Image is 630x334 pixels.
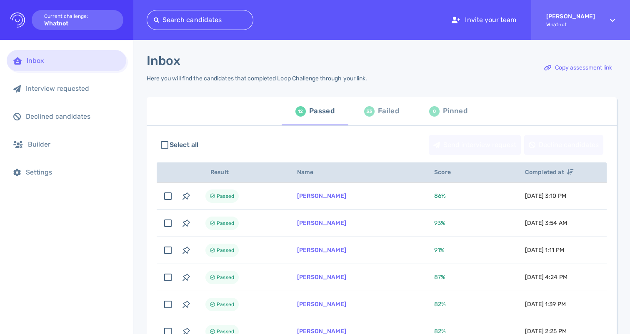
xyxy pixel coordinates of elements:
div: 33 [364,106,375,117]
div: Pinned [443,105,467,117]
div: Inbox [27,57,120,65]
div: Settings [26,168,120,176]
span: [DATE] 4:24 PM [525,274,567,281]
span: 82 % [434,301,446,308]
div: 12 [295,106,306,117]
div: Builder [28,140,120,148]
strong: [PERSON_NAME] [546,13,595,20]
span: 91 % [434,247,445,254]
th: Result [195,162,287,183]
span: Select all [170,140,199,150]
span: Passed [217,299,234,309]
div: Passed [309,105,335,117]
span: Whatnot [546,22,595,27]
div: Declined candidates [26,112,120,120]
button: Copy assessment link [540,58,617,78]
div: Here you will find the candidates that completed Loop Challenge through your link. [147,75,367,82]
span: Score [434,169,460,176]
span: Passed [217,272,234,282]
span: 87 % [434,274,445,281]
span: Completed at [525,169,573,176]
span: [DATE] 3:54 AM [525,219,567,227]
span: 86 % [434,192,446,199]
span: Passed [217,218,234,228]
span: [DATE] 1:39 PM [525,301,566,308]
span: Name [297,169,323,176]
a: [PERSON_NAME] [297,219,346,227]
span: Passed [217,245,234,255]
span: [DATE] 3:10 PM [525,192,566,199]
div: 0 [429,106,440,117]
div: Decline candidates [525,135,603,155]
span: [DATE] 1:11 PM [525,247,564,254]
div: Interview requested [26,85,120,92]
span: 93 % [434,219,445,227]
h1: Inbox [147,53,180,68]
div: Failed [378,105,399,117]
button: Decline candidates [524,135,603,155]
a: [PERSON_NAME] [297,192,346,199]
a: [PERSON_NAME] [297,274,346,281]
a: [PERSON_NAME] [297,301,346,308]
div: Send interview request [429,135,520,155]
span: Passed [217,191,234,201]
a: [PERSON_NAME] [297,247,346,254]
